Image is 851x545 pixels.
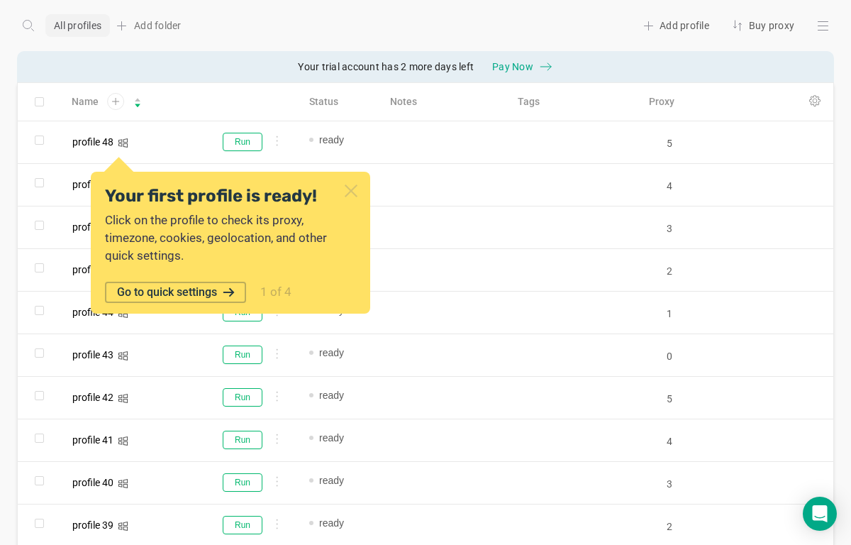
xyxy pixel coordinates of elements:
input: Search for proxy... [667,138,672,149]
button: Run [223,346,262,364]
div: profile 42 [72,392,113,402]
span: ready [319,346,367,360]
i: icon: windows [118,393,128,404]
span: ready [319,473,367,488]
span: Notes [390,94,417,109]
i: icon: windows [118,436,128,446]
div: All profiles [45,14,110,37]
span: Status [309,94,338,109]
span: Tags [518,94,540,109]
input: Search for proxy... [667,351,672,362]
button: Go to quick settings [105,282,246,303]
div: profile 39 [72,520,113,530]
button: Run [223,473,262,492]
i: icon: windows [118,478,128,489]
div: Open Intercom Messenger [803,497,837,531]
button: Run [223,516,262,534]
div: Buy proxy [726,14,800,37]
input: Search for proxy... [667,478,672,490]
span: Your trial account has 2 more days left [298,60,474,74]
span: Name [72,94,99,109]
div: profile 43 [72,350,113,360]
input: Search for proxy... [667,308,672,319]
input: Search for proxy... [667,223,672,234]
div: 1 of 4 [260,283,291,302]
i: icon: caret-down [134,101,142,106]
span: Add folder [134,18,182,33]
input: Search for proxy... [667,393,672,404]
i: icon: windows [118,138,128,148]
span: Pay Now [492,60,533,74]
span: ready [319,431,367,445]
button: Run [223,133,262,151]
input: Search for proxy... [667,180,672,192]
div: profile 40 [72,478,113,488]
i: icon: caret-up [134,97,142,101]
input: Search for proxy... [667,265,672,277]
div: profile 41 [72,435,113,445]
div: profile 47 [72,180,113,189]
div: Your first profile is ready! [105,185,322,207]
div: Add profile [637,14,715,37]
i: icon: windows [118,521,128,532]
div: Click on the profile to check its proxy, timezone, cookies, geolocation, and other quick settings. [105,211,340,265]
div: profile 44 [72,307,113,317]
span: Proxy [649,94,674,109]
button: Run [223,431,262,449]
div: profile 45 [72,265,113,275]
div: profile 46 [72,222,113,232]
input: Search for proxy... [667,436,672,447]
button: Run [223,388,262,407]
i: icon: windows [118,351,128,361]
span: ready [319,388,367,402]
span: ready [319,516,367,530]
div: Sort [133,96,142,106]
span: ready [319,133,367,147]
input: Search for proxy... [667,521,672,532]
div: profile 48 [72,137,113,147]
